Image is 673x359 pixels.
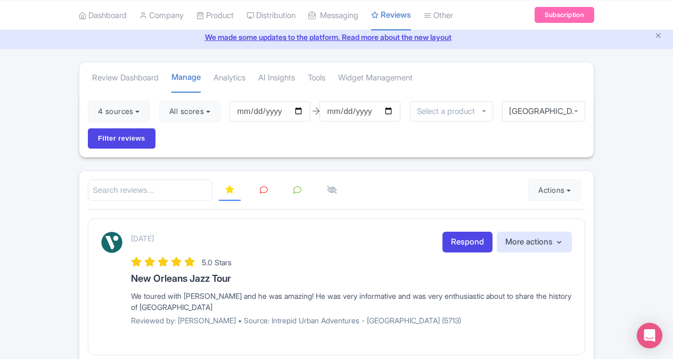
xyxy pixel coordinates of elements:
span: 5.0 Stars [202,258,232,267]
div: Open Intercom Messenger [637,323,662,348]
button: All scores [159,101,220,122]
a: We made some updates to the platform. Read more about the new layout [6,31,667,43]
a: Dashboard [79,1,127,30]
button: 4 sources [88,101,150,122]
a: Subscription [535,7,594,23]
a: Tools [308,63,325,93]
a: Distribution [247,1,296,30]
div: We toured with [PERSON_NAME] and he was amazing! He was very informative and was very enthusiasti... [131,290,572,313]
a: Product [196,1,234,30]
a: Analytics [214,63,245,93]
input: Select a product [417,107,481,116]
a: Manage [171,63,201,93]
a: Respond [442,232,493,252]
a: AI Insights [258,63,295,93]
div: [GEOGRAPHIC_DATA] [509,107,578,116]
a: Review Dashboard [92,63,159,93]
button: Actions [528,179,581,201]
p: [DATE] [131,233,154,244]
p: Reviewed by: [PERSON_NAME] • Source: Intrepid Urban Adventures - [GEOGRAPHIC_DATA] (5713) [131,315,572,326]
a: Messaging [308,1,358,30]
a: Company [139,1,184,30]
img: Viator Logo [101,232,122,253]
button: Close announcement [654,30,662,43]
h3: New Orleans Jazz Tour [131,273,572,284]
button: More actions [497,232,572,252]
input: Search reviews... [88,179,212,201]
input: Filter reviews [88,128,155,149]
a: Widget Management [338,63,413,93]
a: Other [424,1,453,30]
